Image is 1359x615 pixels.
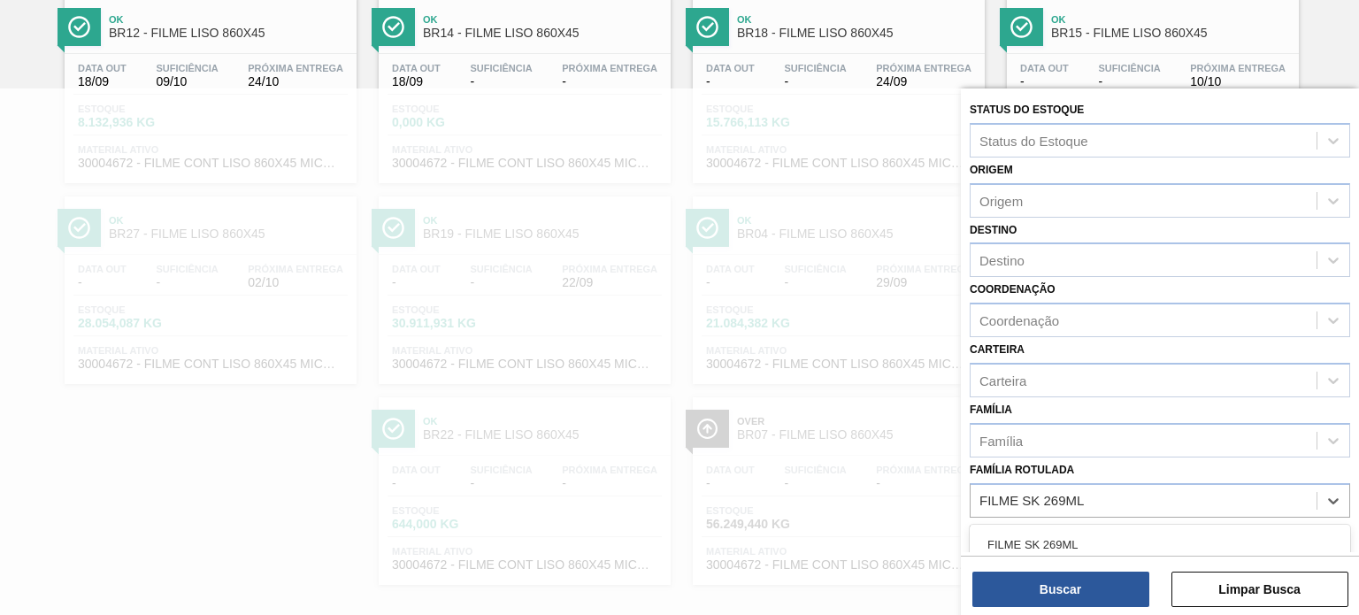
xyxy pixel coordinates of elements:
img: Ícone [696,16,718,38]
img: Ícone [68,16,90,38]
span: Ok [1051,14,1290,25]
label: Carteira [970,343,1025,356]
span: Data out [1020,63,1069,73]
label: Família Rotulada [970,464,1074,476]
span: Data out [706,63,755,73]
label: Destino [970,224,1017,236]
span: BR18 - FILME LISO 860X45 [737,27,976,40]
div: Origem [979,193,1023,208]
span: Ok [109,14,348,25]
span: - [1098,75,1160,88]
label: Coordenação [970,283,1056,296]
label: Status do Estoque [970,104,1084,116]
div: Coordenação [979,313,1059,328]
span: Próxima Entrega [248,63,343,73]
span: BR14 - FILME LISO 860X45 [423,27,662,40]
span: - [784,75,846,88]
span: BR12 - FILME LISO 860X45 [109,27,348,40]
span: Data out [78,63,127,73]
span: 09/10 [156,75,218,88]
span: Data out [392,63,441,73]
div: Destino [979,253,1025,268]
img: Ícone [382,16,404,38]
span: - [1020,75,1069,88]
span: 10/10 [1190,75,1286,88]
span: - [470,75,532,88]
span: Suficiência [784,63,846,73]
span: Ok [737,14,976,25]
div: Carteira [979,373,1026,388]
span: Próxima Entrega [1190,63,1286,73]
img: Ícone [1010,16,1033,38]
span: Ok [423,14,662,25]
span: Suficiência [1098,63,1160,73]
span: - [706,75,755,88]
label: Família [970,404,1012,416]
span: 24/10 [248,75,343,88]
span: Próxima Entrega [562,63,657,73]
span: Próxima Entrega [876,63,971,73]
span: Suficiência [470,63,532,73]
span: 18/09 [392,75,441,88]
span: - [562,75,657,88]
span: 24/09 [876,75,971,88]
label: Origem [970,164,1013,176]
div: Status do Estoque [979,133,1088,148]
div: Família [979,433,1023,448]
span: Suficiência [156,63,218,73]
div: FILME SK 269ML [970,528,1350,561]
span: 18/09 [78,75,127,88]
label: Material ativo [970,524,1058,536]
span: BR15 - FILME LISO 860X45 [1051,27,1290,40]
